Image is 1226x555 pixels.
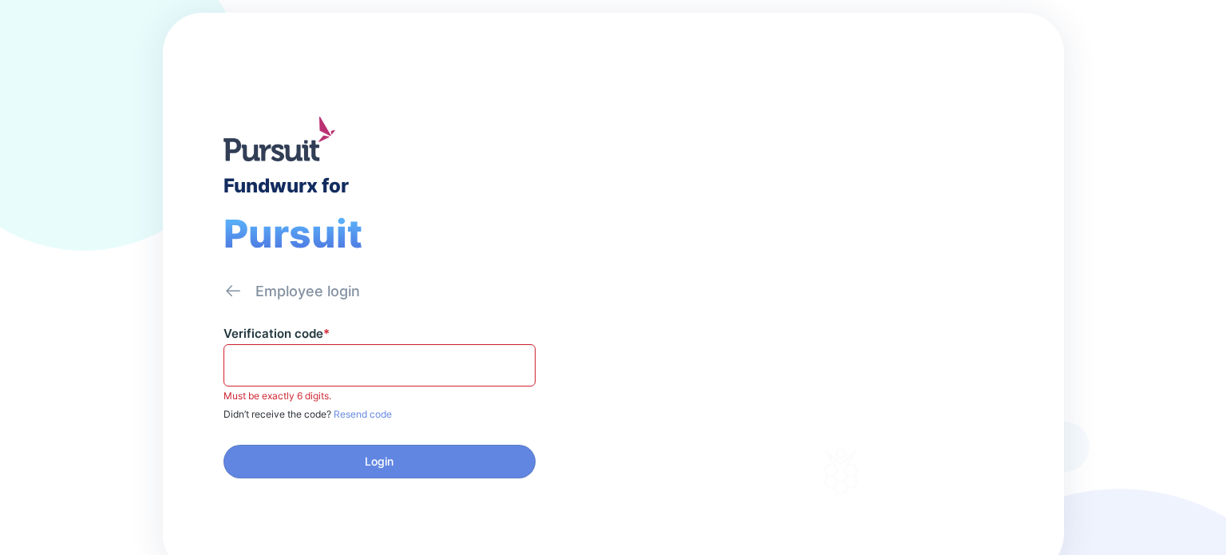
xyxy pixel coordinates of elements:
div: Welcome to [704,224,829,240]
img: logo.jpg [223,117,335,161]
span: Pursuit [223,210,362,257]
span: Resend code [331,408,392,420]
span: Must be exactly 6 digits. [223,390,331,402]
div: Employee login [255,282,360,301]
div: Fundwurx for [223,174,349,197]
button: Login [223,445,536,478]
div: Thank you for choosing Fundwurx as your partner in driving positive social impact! [704,317,978,362]
span: Didn’t receive the code? [223,408,331,420]
span: Login [365,454,394,470]
label: Verification code [223,326,330,341]
div: Fundwurx [704,246,888,284]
